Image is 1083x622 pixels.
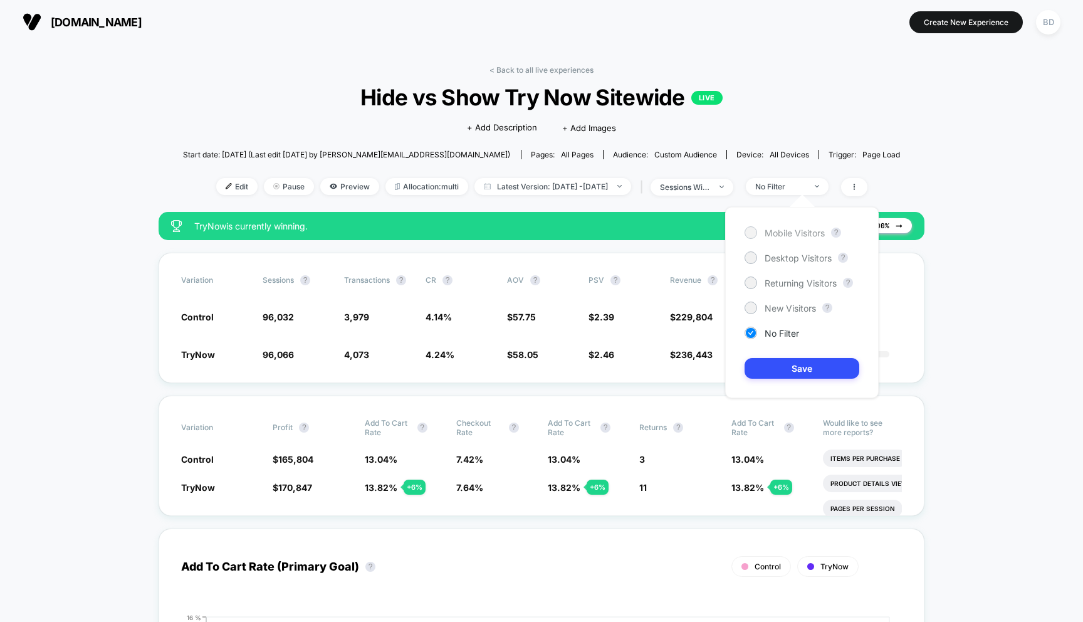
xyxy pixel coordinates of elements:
span: all pages [561,150,594,159]
button: ? [442,275,453,285]
span: Add To Cart Rate [731,418,778,437]
button: ? [831,228,841,238]
span: Transactions [344,275,390,285]
button: ? [396,275,406,285]
span: $ [670,312,713,322]
img: rebalance [395,183,400,190]
span: [DOMAIN_NAME] [51,16,142,29]
span: Hide vs Show Try Now Sitewide [219,84,864,110]
span: 236,443 [676,349,713,360]
button: ? [600,423,610,433]
span: 11 [639,482,647,493]
li: Items Per Purchase [823,450,908,467]
img: success_star [171,220,182,232]
button: ? [299,423,309,433]
span: Desktop Visitors [765,253,832,263]
span: Variation [181,275,250,285]
span: Add To Cart Rate [365,418,411,437]
span: 13.82 % [548,482,580,493]
img: end [815,185,819,187]
span: 3 [639,454,645,465]
button: ? [822,303,832,313]
span: $ [273,482,312,493]
button: Save [745,358,859,379]
div: + 6 % [770,480,792,495]
li: Pages Per Session [823,500,903,517]
div: No Filter [755,182,805,191]
button: ? [843,278,853,288]
span: TryNow [820,562,849,571]
div: + 6 % [587,480,609,495]
span: Control [181,454,214,465]
button: [DOMAIN_NAME] [19,12,145,32]
span: Returns [639,423,667,432]
div: Audience: [613,150,717,159]
span: Page Load [862,150,900,159]
span: Latest Version: [DATE] - [DATE] [474,178,631,195]
span: Control [181,312,214,322]
span: Profit [273,423,293,432]
span: Preview [320,178,379,195]
span: 13.04 % [365,454,397,465]
img: calendar [484,183,491,189]
img: end [273,183,280,189]
span: New Visitors [765,303,816,314]
div: Pages: [531,150,594,159]
span: 2.39 [594,312,614,322]
span: 13.82 % [365,482,397,493]
span: Allocation: multi [385,178,468,195]
span: 165,804 [278,454,313,465]
span: AOV [507,275,524,285]
span: No Filter [765,328,799,339]
span: Pause [264,178,314,195]
span: TryNow [181,349,215,360]
span: Add To Cart Rate [548,418,594,437]
button: ? [838,253,848,263]
span: 96,066 [263,349,294,360]
span: + Add Description [467,122,537,134]
button: ? [784,423,794,433]
span: $ [507,349,538,360]
button: ? [673,423,683,433]
button: Create New Experience [909,11,1023,33]
button: ? [365,562,375,572]
p: LIVE [691,91,723,105]
button: ? [708,275,718,285]
button: ? [610,275,620,285]
span: 13.04 % [731,454,764,465]
button: ? [417,423,427,433]
span: Device: [726,150,819,159]
span: 96,032 [263,312,294,322]
span: Checkout Rate [456,418,503,437]
span: 3,979 [344,312,369,322]
span: + Add Images [562,123,616,133]
span: 4.24 % [426,349,454,360]
span: $ [589,312,614,322]
p: Would like to see more reports? [823,418,902,437]
span: 58.05 [513,349,538,360]
li: Product Details Views Rate [823,475,938,492]
span: $ [273,454,313,465]
span: Mobile Visitors [765,228,825,238]
span: PSV [589,275,604,285]
span: 229,804 [676,312,713,322]
img: Visually logo [23,13,41,31]
div: BD [1036,10,1060,34]
span: 7.42 % [456,454,483,465]
span: Custom Audience [654,150,717,159]
span: $ [507,312,536,322]
button: ? [509,423,519,433]
span: 13.82 % [731,482,764,493]
span: 4.14 % [426,312,452,322]
button: ? [530,275,540,285]
span: Control [755,562,781,571]
span: Start date: [DATE] (Last edit [DATE] by [PERSON_NAME][EMAIL_ADDRESS][DOMAIN_NAME]) [183,150,510,159]
div: Trigger: [829,150,900,159]
span: 170,847 [278,482,312,493]
img: end [617,185,622,187]
span: Variation [181,418,250,437]
div: + 6 % [404,480,426,495]
span: 57.75 [513,312,536,322]
span: all devices [770,150,809,159]
a: < Back to all live experiences [489,65,594,75]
